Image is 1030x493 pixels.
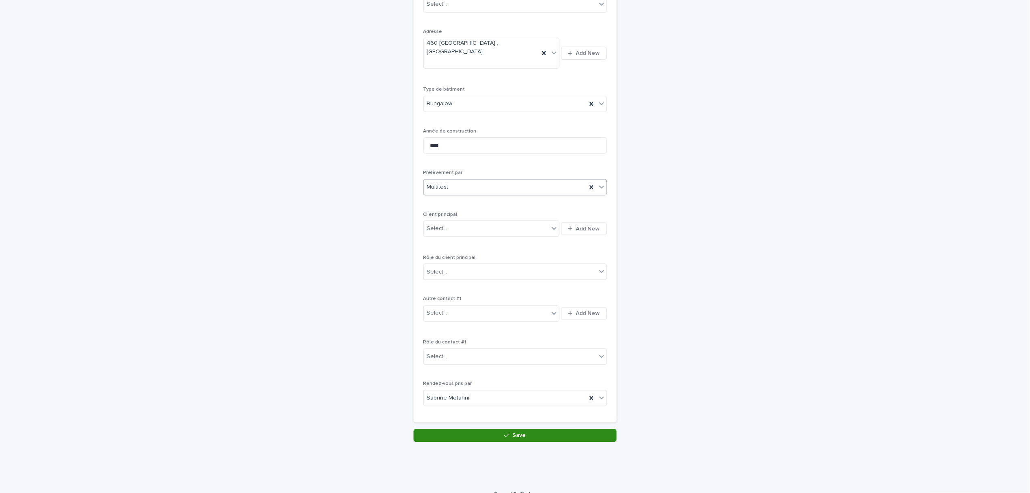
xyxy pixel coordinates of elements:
span: Autre contact #1 [423,297,462,302]
span: Multitest [427,183,449,191]
span: Add New [576,311,600,317]
div: Select... [427,309,447,318]
button: Add New [561,47,607,60]
span: 460 [GEOGRAPHIC_DATA] , [GEOGRAPHIC_DATA] [427,39,536,56]
span: Rôle du client principal [423,255,476,260]
span: Add New [576,50,600,56]
div: Select... [427,224,447,233]
span: Bungalow [427,100,453,108]
span: Save [512,433,526,439]
div: Select... [427,268,447,276]
span: Rendez-vous pris par [423,382,472,387]
span: Add New [576,226,600,232]
span: Client principal [423,212,458,217]
span: Année de construction [423,129,477,134]
span: Rôle du contact #1 [423,340,466,345]
button: Save [414,429,617,442]
span: Prélèvement par [423,170,463,175]
span: Adresse [423,29,442,34]
button: Add New [561,307,607,320]
div: Select... [427,353,447,361]
button: Add New [561,222,607,235]
span: Sabrine Metahni [427,394,470,403]
span: Type de bâtiment [423,87,465,92]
